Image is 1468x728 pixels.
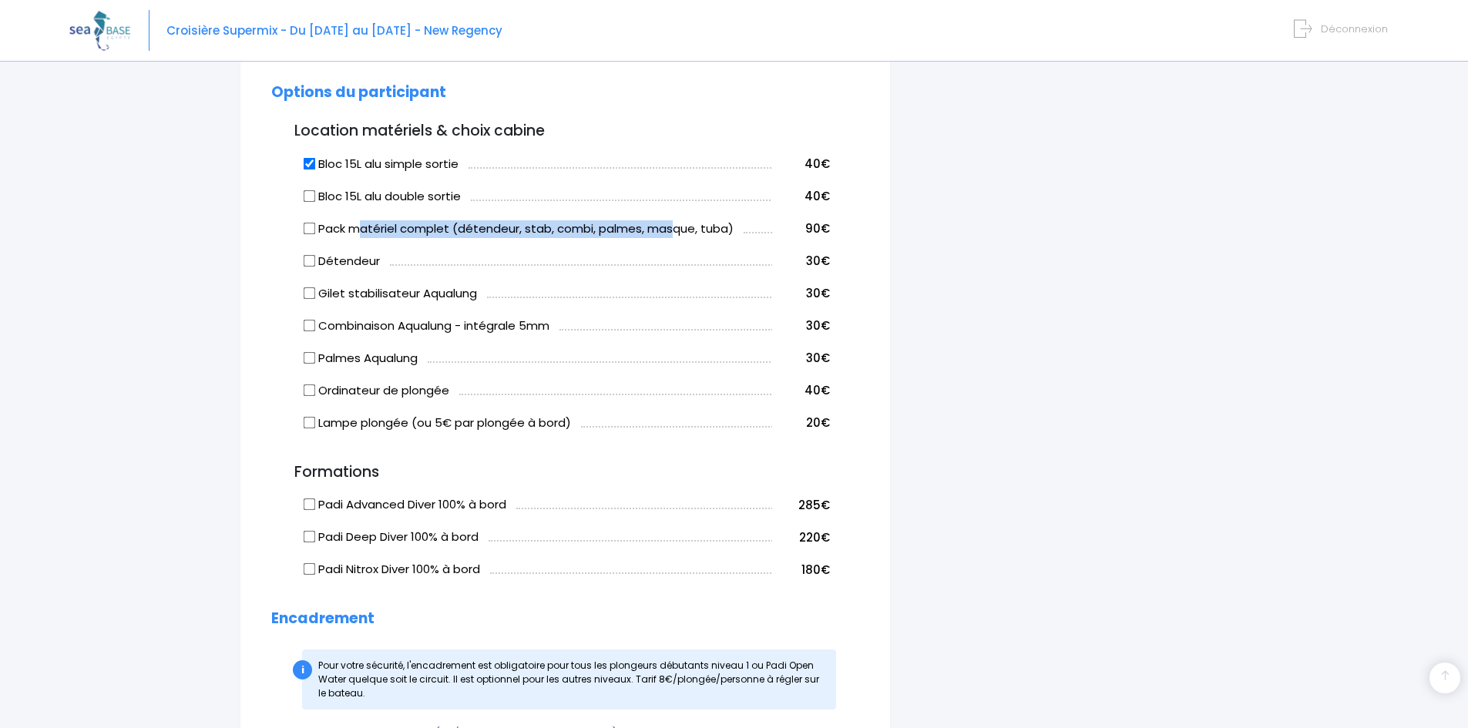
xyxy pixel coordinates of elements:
[801,562,830,578] span: 180€
[304,563,316,575] input: Padi Nitrox Diver 100% à bord
[304,287,316,299] input: Gilet stabilisateur Aqualung
[304,190,316,202] input: Bloc 15L alu double sortie
[304,188,461,206] label: Bloc 15L alu double sortie
[806,317,830,334] span: 30€
[271,610,859,628] h2: Encadrement
[304,528,479,546] label: Padi Deep Diver 100% à bord
[304,350,418,367] label: Palmes Aqualung
[271,84,859,102] h2: Options du participant
[304,384,316,396] input: Ordinateur de plongée
[798,497,830,513] span: 285€
[799,529,830,545] span: 220€
[806,253,830,269] span: 30€
[293,660,312,679] div: i
[271,122,859,140] h3: Location matériels & choix cabine
[805,382,830,398] span: 40€
[805,220,830,237] span: 90€
[806,414,830,431] span: 20€
[304,351,316,364] input: Palmes Aqualung
[271,464,859,481] h3: Formations
[304,317,549,335] label: Combinaison Aqualung - intégrale 5mm
[806,285,830,301] span: 30€
[166,22,502,39] span: Croisière Supermix - Du [DATE] au [DATE] - New Regency
[304,561,480,579] label: Padi Nitrox Diver 100% à bord
[304,382,449,400] label: Ordinateur de plongée
[304,496,506,514] label: Padi Advanced Diver 100% à bord
[304,416,316,428] input: Lampe plongée (ou 5€ par plongée à bord)
[304,285,477,303] label: Gilet stabilisateur Aqualung
[805,156,830,172] span: 40€
[304,157,316,169] input: Bloc 15L alu simple sortie
[304,253,380,270] label: Détendeur
[805,188,830,204] span: 40€
[304,414,571,432] label: Lampe plongée (ou 5€ par plongée à bord)
[304,531,316,543] input: Padi Deep Diver 100% à bord
[318,659,819,699] span: Pour votre sécurité, l'encadrement est obligatoire pour tous les plongeurs débutants niveau 1 ou ...
[304,319,316,331] input: Combinaison Aqualung - intégrale 5mm
[1321,22,1388,36] span: Déconnexion
[304,220,734,238] label: Pack matériel complet (détendeur, stab, combi, palmes, masque, tuba)
[304,222,316,234] input: Pack matériel complet (détendeur, stab, combi, palmes, masque, tuba)
[806,350,830,366] span: 30€
[304,498,316,511] input: Padi Advanced Diver 100% à bord
[304,156,459,173] label: Bloc 15L alu simple sortie
[304,254,316,267] input: Détendeur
